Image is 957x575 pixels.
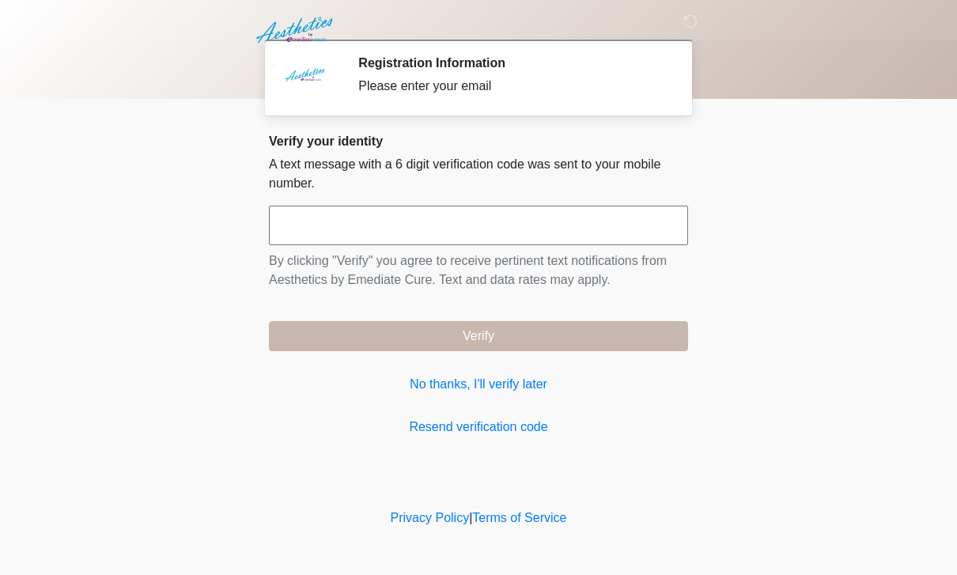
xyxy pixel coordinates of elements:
a: No thanks, I'll verify later [269,375,688,394]
a: Resend verification code [269,418,688,437]
p: By clicking "Verify" you agree to receive pertinent text notifications from Aesthetics by Emediat... [269,252,688,289]
div: Please enter your email [358,77,664,96]
h2: Registration Information [358,55,664,70]
a: Terms of Service [472,511,566,524]
img: Agent Avatar [281,55,328,103]
button: Verify [269,321,688,351]
p: A text message with a 6 digit verification code was sent to your mobile number. [269,155,688,193]
a: Privacy Policy [391,511,470,524]
h2: Verify your identity [269,134,688,149]
img: Aesthetics by Emediate Cure Logo [253,12,339,48]
a: | [469,511,472,524]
